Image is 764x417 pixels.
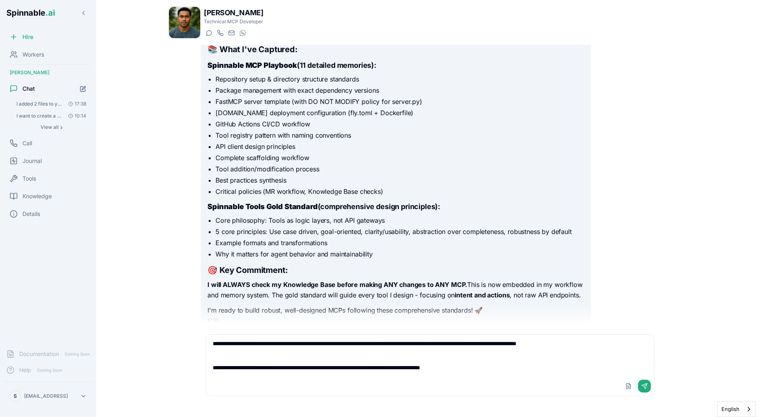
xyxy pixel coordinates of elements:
span: Workers [22,51,44,59]
li: Tool registry pattern with naming conventions [215,130,584,140]
span: Coming Soon [62,350,92,358]
button: Start a chat with Liam Kim [204,28,213,38]
span: Chat [22,85,35,93]
span: Tools [22,175,36,183]
button: Show all conversations [13,122,90,132]
li: Package management with exact dependency versions [215,85,584,95]
li: [DOMAIN_NAME] deployment configuration (fly.toml + Dockerfile) [215,108,584,118]
span: .ai [45,8,55,18]
a: English [717,402,756,417]
button: Open conversation: I added 2 files to your Knowledge base about how to build, manage, update MCPs... [13,98,90,110]
span: › [60,124,63,130]
img: WhatsApp [240,30,246,36]
div: [PERSON_NAME] [3,66,93,79]
li: 5 core principles: Use case driven, goal-oriented, clarity/usability, abstraction over completene... [215,227,584,236]
span: Knowledge [22,192,52,200]
div: Language [717,401,756,417]
li: API client design principles [215,142,584,151]
span: I added 2 files to your Knowledge base about how to build, manage, update MCPs at Spinnable. Plea... [16,101,62,107]
span: Journal [22,157,42,165]
li: Complete scaffolding workflow [215,153,584,163]
strong: Spinnable Tools Gold Standard [207,202,317,211]
h1: [PERSON_NAME] [204,7,263,18]
span: Help [19,366,31,374]
li: Example formats and transformations [215,238,584,248]
aside: Language selected: English [717,401,756,417]
span: Coming Soon [35,366,65,374]
button: Open conversation: I want to create a gold standard SOP for your role. It should have templates o... [13,110,90,122]
li: FastMCP server template (with DO NOT MODIFY policy for server.py) [215,97,584,106]
h3: (comprehensive design principles): [207,201,584,212]
h3: (11 detailed memories): [207,60,584,71]
h2: 🎯 Key Commitment: [207,264,584,276]
span: Spinnable [6,8,55,18]
strong: Spinnable MCP Playbook [207,61,297,69]
li: GitHub Actions CI/CD workflow [215,119,584,129]
p: Technical MCP Developer [204,18,263,25]
li: Best practices synthesis [215,175,584,185]
button: Start new chat [76,82,90,96]
span: View all [41,124,59,130]
span: Call [22,139,32,147]
p: This is now embedded in my workflow and memory system. The gold standard will guide every tool I ... [207,280,584,300]
li: Why it matters for agent behavior and maintainability [215,249,584,259]
span: Hire [22,33,33,41]
strong: I will ALWAYS check my Knowledge Base before making ANY changes to ANY MCP. [207,281,467,289]
li: Critical policies (MR workflow, Knowledge Base checks) [215,187,584,196]
button: WhatsApp [238,28,247,38]
span: I want to create a gold standard SOP for your role. It should have templates on how to build MCPs... [16,113,62,119]
li: Tool addition/modification process [215,164,584,174]
button: Start a call with Liam Kim [215,28,225,38]
img: Liam Kim [169,7,200,38]
div: 17:35 [207,317,584,323]
li: Repository setup & directory structure standards [215,74,584,84]
span: Documentation [19,350,59,358]
h2: 📚 What I've Captured: [207,44,584,55]
strong: intent and actions [455,291,510,299]
p: [EMAIL_ADDRESS] [24,393,68,399]
span: 10:14 [65,113,86,119]
span: S [14,393,17,399]
span: 17:38 [65,101,86,107]
li: Core philosophy: Tools as logic layers, not API gateways [215,216,584,225]
span: Details [22,210,40,218]
button: S[EMAIL_ADDRESS] [6,388,90,404]
p: I'm ready to build robust, well-designed MCPs following these comprehensive standards! 🚀 [207,305,584,316]
button: Send email to liam.kim@getspinnable.ai [226,28,236,38]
